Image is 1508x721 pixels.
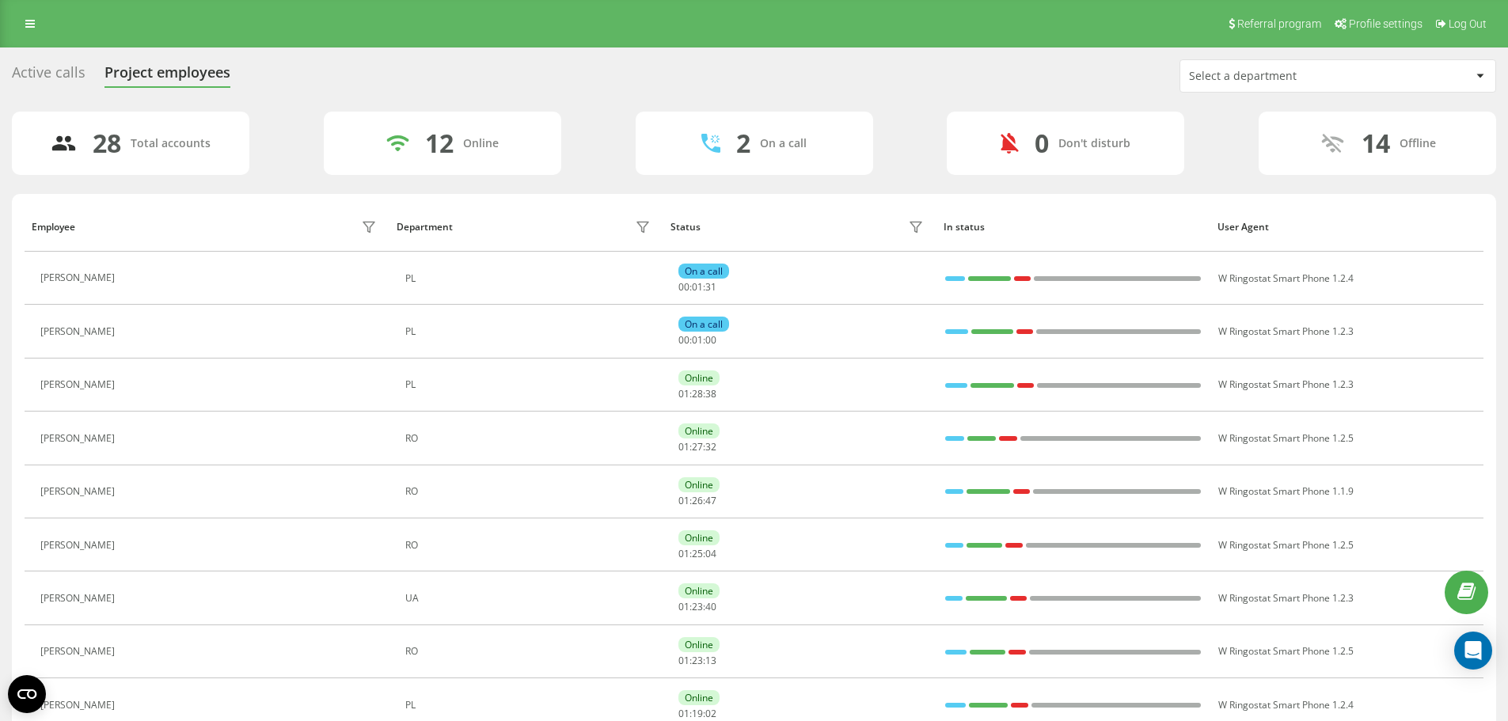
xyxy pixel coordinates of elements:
span: Log Out [1449,17,1487,30]
div: Online [678,637,720,652]
div: Online [463,137,499,150]
span: W Ringostat Smart Phone 1.2.5 [1218,644,1354,658]
span: 28 [692,387,703,400]
div: On a call [678,317,729,332]
div: PL [405,326,655,337]
span: W Ringostat Smart Phone 1.2.4 [1218,698,1354,712]
span: 38 [705,387,716,400]
div: Online [678,583,720,598]
div: Department [397,222,453,233]
span: 13 [705,654,716,667]
div: UA [405,593,655,604]
div: [PERSON_NAME] [40,540,119,551]
div: RO [405,486,655,497]
span: 01 [678,547,689,560]
span: 01 [678,494,689,507]
span: 01 [678,707,689,720]
span: 01 [678,387,689,400]
div: Project employees [104,64,230,89]
div: User Agent [1217,222,1476,233]
div: Employee [32,222,75,233]
span: 32 [705,440,716,453]
div: [PERSON_NAME] [40,272,119,283]
div: RO [405,433,655,444]
span: 40 [705,600,716,613]
div: On a call [678,264,729,279]
div: : : [678,335,716,346]
span: 01 [678,600,689,613]
span: 00 [705,333,716,347]
div: In status [944,222,1202,233]
div: [PERSON_NAME] [40,593,119,604]
span: 23 [692,600,703,613]
span: Referral program [1237,17,1321,30]
div: Status [670,222,701,233]
span: 04 [705,547,716,560]
div: PL [405,700,655,711]
div: [PERSON_NAME] [40,433,119,444]
div: 28 [93,128,121,158]
span: W Ringostat Smart Phone 1.2.3 [1218,591,1354,605]
div: RO [405,646,655,657]
span: W Ringostat Smart Phone 1.2.3 [1218,324,1354,338]
div: : : [678,548,716,560]
span: 00 [678,333,689,347]
span: 01 [692,280,703,294]
span: 25 [692,547,703,560]
div: : : [678,389,716,400]
div: PL [405,273,655,284]
span: 19 [692,707,703,720]
div: Select a department [1189,70,1378,83]
div: RO [405,540,655,551]
div: Online [678,423,720,438]
div: [PERSON_NAME] [40,646,119,657]
span: W Ringostat Smart Phone 1.2.5 [1218,538,1354,552]
div: Online [678,530,720,545]
span: 47 [705,494,716,507]
span: 01 [678,654,689,667]
div: Don't disturb [1058,137,1130,150]
span: 00 [678,280,689,294]
div: [PERSON_NAME] [40,379,119,390]
span: W Ringostat Smart Phone 1.2.4 [1218,271,1354,285]
span: 01 [678,440,689,453]
span: Profile settings [1349,17,1423,30]
div: 2 [736,128,750,158]
div: : : [678,655,716,666]
div: [PERSON_NAME] [40,486,119,497]
span: 02 [705,707,716,720]
div: Online [678,477,720,492]
div: 0 [1035,128,1049,158]
div: : : [678,495,716,507]
span: 01 [692,333,703,347]
div: Online [678,370,720,385]
div: 14 [1362,128,1390,158]
div: Active calls [12,64,85,89]
span: W Ringostat Smart Phone 1.2.3 [1218,378,1354,391]
div: Total accounts [131,137,211,150]
span: 26 [692,494,703,507]
div: [PERSON_NAME] [40,326,119,337]
span: 23 [692,654,703,667]
span: 27 [692,440,703,453]
span: W Ringostat Smart Phone 1.1.9 [1218,484,1354,498]
span: W Ringostat Smart Phone 1.2.5 [1218,431,1354,445]
div: Open Intercom Messenger [1454,632,1492,670]
div: : : [678,442,716,453]
div: Online [678,690,720,705]
div: On a call [760,137,807,150]
div: [PERSON_NAME] [40,700,119,711]
div: 12 [425,128,454,158]
span: 31 [705,280,716,294]
button: Open CMP widget [8,675,46,713]
div: : : [678,601,716,613]
div: Offline [1400,137,1436,150]
div: : : [678,282,716,293]
div: : : [678,708,716,719]
div: PL [405,379,655,390]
